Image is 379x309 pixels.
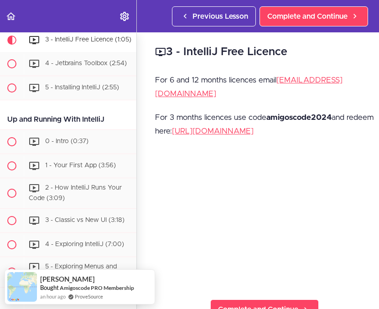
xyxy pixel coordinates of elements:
[45,139,88,145] span: 0 - Intro (0:37)
[172,127,254,135] a: [URL][DOMAIN_NAME]
[40,275,95,283] span: [PERSON_NAME]
[45,241,124,247] span: 4 - Exploring IntelliJ (7:00)
[40,284,59,291] span: Bought
[119,11,130,22] svg: Settings Menu
[260,6,368,26] a: Complete and Continue
[266,113,332,121] strong: amigoscode2024
[155,44,374,60] h2: 3 - IntelliJ Free Licence
[5,11,16,22] svg: Back to course curriculum
[7,272,37,302] img: provesource social proof notification image
[192,11,248,22] span: Previous Lesson
[267,11,348,22] span: Complete and Continue
[75,293,103,300] a: ProveSource
[155,111,374,138] p: For 3 months licences use code and redeem here:
[45,217,125,223] span: 3 - Classic vs New UI (3:18)
[60,284,134,291] a: Amigoscode PRO Membership
[172,6,256,26] a: Previous Lesson
[45,37,131,43] span: 3 - IntelliJ Free Licence (1:05)
[45,85,119,91] span: 5 - Installing IntelliJ (2:55)
[45,163,116,169] span: 1 - Your First App (3:56)
[29,185,122,202] span: 2 - How IntelliJ Runs Your Code (3:09)
[155,162,374,285] iframe: Video Player
[29,263,117,280] span: 5 - Exploring Menus and Menu Items (9:44)
[45,61,127,67] span: 4 - Jetbrains Toolbox (2:54)
[155,73,374,101] p: For 6 and 12 months licences email
[40,293,66,300] span: an hour ago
